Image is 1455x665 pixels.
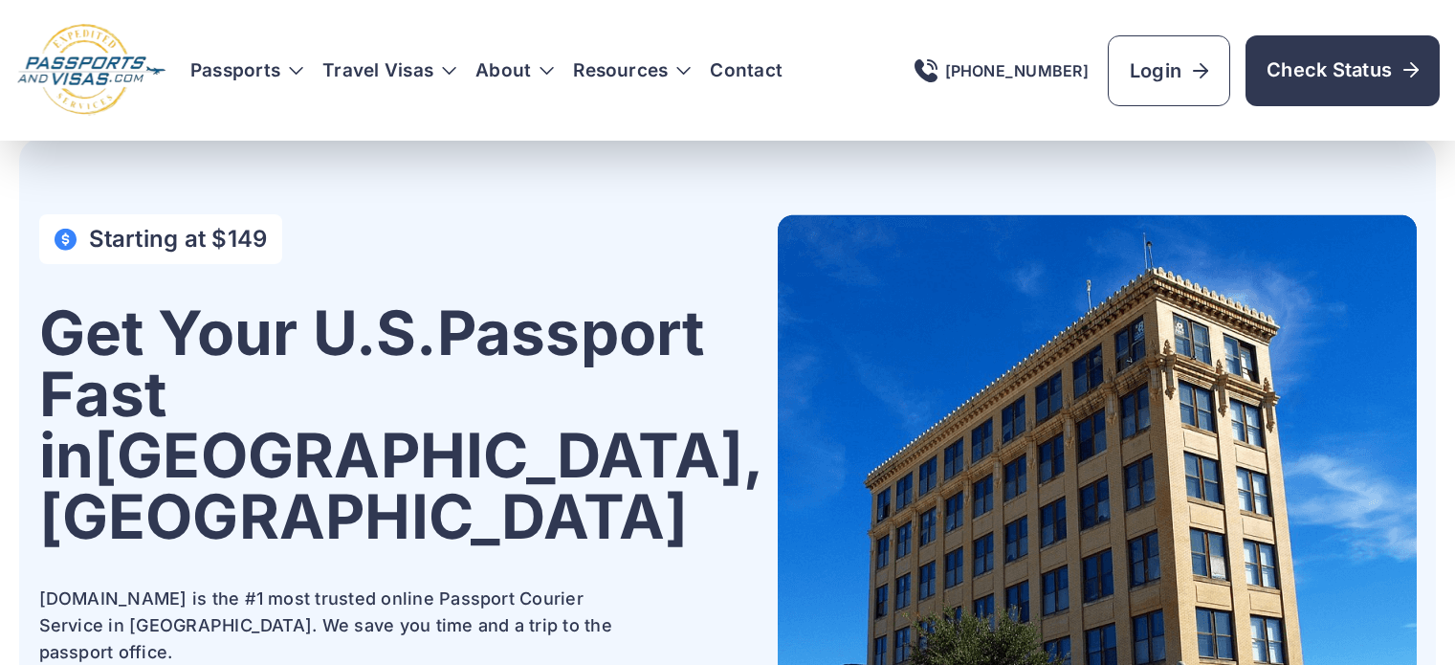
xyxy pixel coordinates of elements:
img: Logo [15,23,167,118]
h1: Get Your U.S. Passport Fast in [GEOGRAPHIC_DATA], [GEOGRAPHIC_DATA] [39,302,762,547]
h4: Starting at $149 [89,226,268,253]
a: About [475,61,531,80]
h3: Travel Visas [322,61,456,80]
a: [PHONE_NUMBER] [915,59,1089,82]
h3: Passports [190,61,303,80]
a: Login [1108,35,1230,106]
span: Check Status [1267,56,1419,83]
h3: Resources [573,61,691,80]
a: Check Status [1246,35,1440,106]
a: Contact [710,61,783,80]
span: Login [1130,57,1208,84]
